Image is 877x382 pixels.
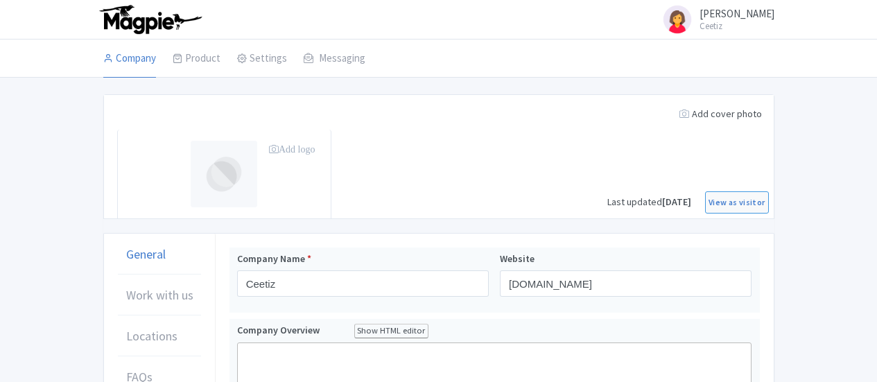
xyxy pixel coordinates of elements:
[500,252,535,266] span: Website
[304,40,365,78] a: Messaging
[662,196,691,208] span: [DATE]
[126,327,177,345] span: Locations
[191,141,257,207] img: profile-logo-d1a8e230fb1b8f12adc913e4f4d7365c.png
[705,191,768,214] a: View as visitor
[661,3,694,36] img: avatar_key_member-9c1dde93af8b07d7383eb8b5fb890c87.png
[237,40,287,78] a: Settings
[112,315,207,357] a: Locations
[700,7,774,20] span: [PERSON_NAME]
[354,324,429,338] div: Show HTML editor
[112,234,207,275] a: General
[674,101,767,127] div: Add cover photo
[269,144,315,154] i: Add logo
[237,252,305,266] span: Company Name
[700,21,774,31] small: Ceetiz
[607,195,691,209] div: Last updated
[126,245,166,263] span: General
[173,40,220,78] a: Product
[126,286,193,304] span: Work with us
[652,3,774,36] a: [PERSON_NAME] Ceetiz
[103,40,156,78] a: Company
[96,4,204,35] img: logo-ab69f6fb50320c5b225c76a69d11143b.png
[112,275,207,316] a: Work with us
[237,324,320,337] span: Company Overview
